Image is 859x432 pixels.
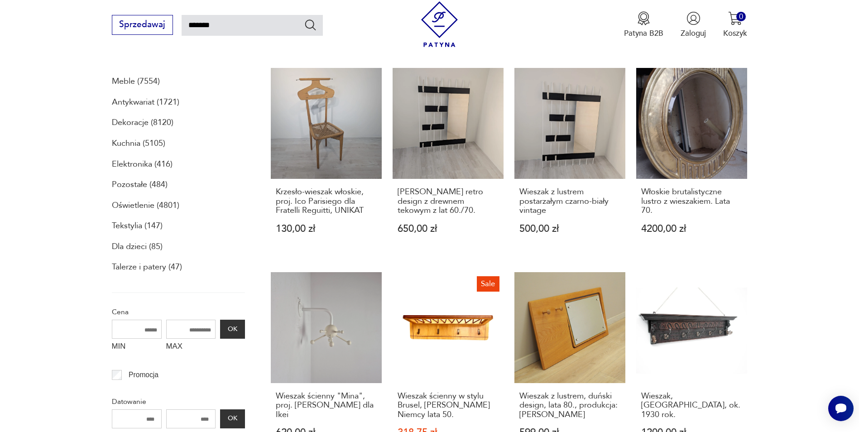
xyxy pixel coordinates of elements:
[112,306,245,318] p: Cena
[112,239,163,254] a: Dla dzieci (85)
[276,392,377,419] h3: Wieszak ścienny "Mina", proj. [PERSON_NAME] dla Ikei
[112,15,173,35] button: Sprzedawaj
[112,198,179,213] a: Oświetlenie (4801)
[393,68,504,254] a: Wieszak retro design z drewnem tekowym z lat 60./70.[PERSON_NAME] retro design z drewnem tekowym ...
[514,68,625,254] a: Wieszak z lustrem postarzałym czarno-biały vintageWieszak z lustrem postarzałym czarno-biały vint...
[736,12,746,21] div: 0
[112,115,173,130] a: Dekoracje (8120)
[276,224,377,234] p: 130,00 zł
[641,187,742,215] h3: Włoskie brutalistyczne lustro z wieszakiem. Lata 70.
[723,11,747,38] button: 0Koszyk
[398,187,499,215] h3: [PERSON_NAME] retro design z drewnem tekowym z lat 60./70.
[112,95,179,110] a: Antykwariat (1721)
[112,259,182,275] a: Talerze i patery (47)
[271,68,382,254] a: Krzesło-wieszak włoskie, proj. Ico Parisiego dla Fratelli Reguitti, UNIKATKrzesło-wieszak włoskie...
[304,18,317,31] button: Szukaj
[398,392,499,419] h3: Wieszak ścienny w stylu Brusel, [PERSON_NAME] Niemcy lata 50.
[112,22,173,29] a: Sprzedawaj
[220,320,245,339] button: OK
[641,224,742,234] p: 4200,00 zł
[112,74,160,89] a: Meble (7554)
[166,339,216,356] label: MAX
[686,11,701,25] img: Ikonka użytkownika
[624,28,663,38] p: Patyna B2B
[636,68,747,254] a: Włoskie brutalistyczne lustro z wieszakiem. Lata 70.Włoskie brutalistyczne lustro z wieszakiem. L...
[519,187,620,215] h3: Wieszak z lustrem postarzałym czarno-biały vintage
[112,396,245,408] p: Datowanie
[417,1,462,47] img: Patyna - sklep z meblami i dekoracjami vintage
[220,409,245,428] button: OK
[723,28,747,38] p: Koszyk
[624,11,663,38] button: Patyna B2B
[828,396,854,421] iframe: Smartsupp widget button
[276,187,377,215] h3: Krzesło-wieszak włoskie, proj. Ico Parisiego dla Fratelli Reguitti, UNIKAT
[398,224,499,234] p: 650,00 zł
[637,11,651,25] img: Ikona medalu
[681,11,706,38] button: Zaloguj
[641,392,742,419] h3: Wieszak, [GEOGRAPHIC_DATA], ok. 1930 rok.
[728,11,742,25] img: Ikona koszyka
[624,11,663,38] a: Ikona medaluPatyna B2B
[112,218,163,234] a: Tekstylia (147)
[519,224,620,234] p: 500,00 zł
[112,339,162,356] label: MIN
[129,369,158,381] p: Promocja
[681,28,706,38] p: Zaloguj
[112,157,173,172] a: Elektronika (416)
[112,136,165,151] a: Kuchnia (5105)
[112,177,168,192] a: Pozostałe (484)
[519,392,620,419] h3: Wieszak z lustrem, duński design, lata 80., produkcja: [PERSON_NAME]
